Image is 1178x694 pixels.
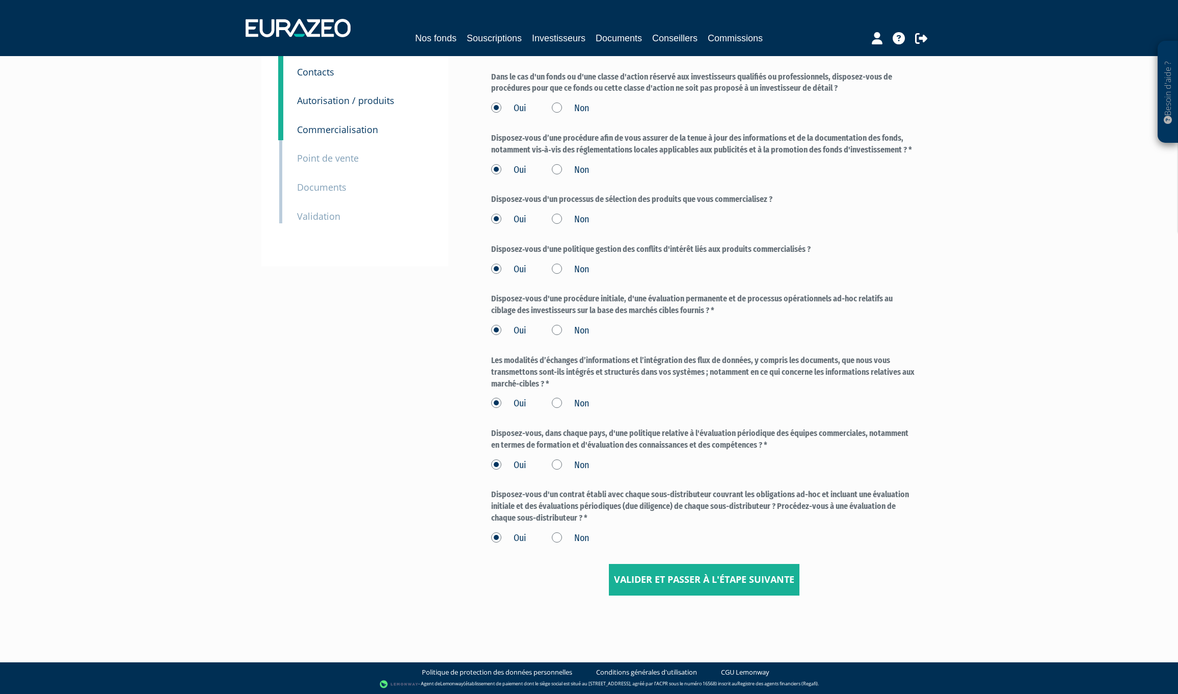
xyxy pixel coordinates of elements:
[467,31,522,45] a: Souscriptions
[491,71,917,95] label: Dans le cas d'un fonds ou d'une classe d'action réservé aux investisseurs qualifiés ou profession...
[491,428,917,451] label: Disposez-vous, dans chaque pays, d'une politique relative à l'évaluation périodique des équipes c...
[246,19,351,37] img: 1732889491-logotype_eurazeo_blanc_rvb.png
[609,564,799,596] input: Valider et passer à l'étape suivante
[297,66,334,78] small: Contacts
[552,213,589,226] label: Non
[491,459,526,472] label: Oui
[596,31,642,45] a: Documents
[415,31,457,45] a: Nos fonds
[552,459,589,472] label: Non
[278,109,283,140] a: 8
[491,164,526,177] label: Oui
[552,263,589,276] label: Non
[440,680,464,687] a: Lemonway
[491,194,917,205] label: Disposez‐vous d'un processus de sélection des produits que vous commercialisez ?
[491,102,526,115] label: Oui
[552,164,589,177] label: Non
[491,244,917,255] label: Disposez‐vous d'une politique gestion des conflits d'intérêt liés aux produits commercialisés ?
[278,51,283,83] a: 6
[552,397,589,410] label: Non
[278,80,283,111] a: 7
[297,94,394,107] small: Autorisation / produits
[491,355,917,390] label: Les modalités d’échanges d’informations et l’intégration des flux de données, y compris les docum...
[491,532,526,545] label: Oui
[491,293,917,317] label: Disposez-vous d'une procédure initiale, d'une évaluation permanente et de processus opérationnels...
[10,679,1168,689] div: - Agent de (établissement de paiement dont le siège social est situé au [STREET_ADDRESS], agréé p...
[297,152,359,164] small: Point de vente
[297,123,378,136] small: Commercialisation
[721,667,769,677] a: CGU Lemonway
[297,181,346,193] small: Documents
[297,210,340,222] small: Validation
[552,532,589,545] label: Non
[552,102,589,115] label: Non
[737,680,818,687] a: Registre des agents financiers (Regafi)
[491,397,526,410] label: Oui
[422,667,572,677] a: Politique de protection des données personnelles
[491,133,917,156] label: Disposez‐vous d’une procédure afin de vous assurer de la tenue à jour des informations et de la d...
[552,324,589,338] label: Non
[380,679,419,689] img: logo-lemonway.png
[491,489,917,524] label: Disposez-vous d'un contrat établi avec chaque sous-distributeur couvrant les obligations ad-hoc e...
[596,667,697,677] a: Conditions générales d'utilisation
[708,31,763,45] a: Commissions
[652,31,698,45] a: Conseillers
[1162,46,1174,138] p: Besoin d'aide ?
[491,213,526,226] label: Oui
[491,324,526,338] label: Oui
[532,31,585,45] a: Investisseurs
[491,263,526,276] label: Oui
